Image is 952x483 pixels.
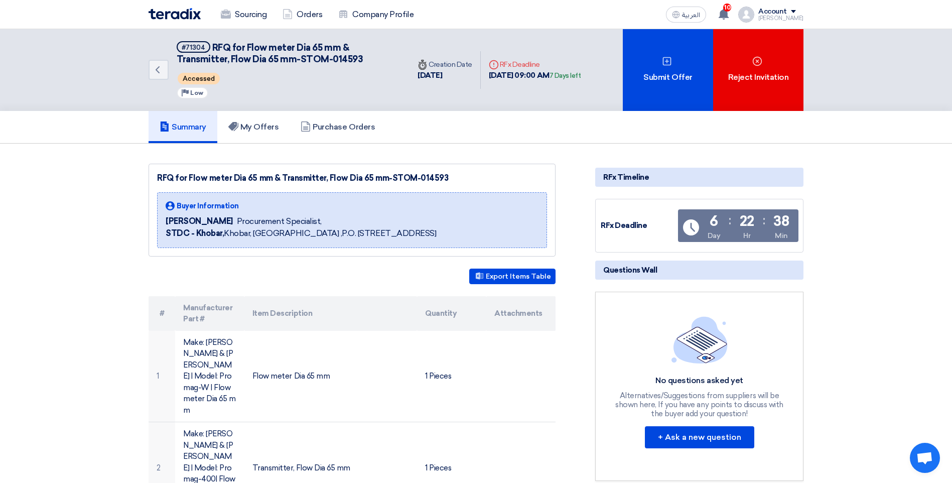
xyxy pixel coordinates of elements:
[166,227,436,239] span: Khobar, [GEOGRAPHIC_DATA] ,P.O. [STREET_ADDRESS]
[417,331,486,422] td: 1 Pieces
[149,111,217,143] a: Summary
[666,7,706,23] button: العربية
[763,211,765,229] div: :
[486,296,556,331] th: Attachments
[418,70,472,81] div: [DATE]
[708,230,721,241] div: Day
[149,331,175,422] td: 1
[330,4,422,26] a: Company Profile
[671,316,728,364] img: empty_state_list.svg
[217,111,290,143] a: My Offers
[710,214,718,228] div: 6
[178,73,220,84] span: Accessed
[682,12,700,19] span: العربية
[275,4,330,26] a: Orders
[177,201,239,211] span: Buyer Information
[175,331,244,422] td: Make: [PERSON_NAME] & [PERSON_NAME] | Model: Promag-W | Flow meter Dia 65 mm
[166,215,233,227] span: [PERSON_NAME]
[157,172,547,184] div: RFQ for Flow meter Dia 65 mm & Transmitter, Flow Dia 65 mm-STOM-014593
[738,7,754,23] img: profile_test.png
[614,376,785,386] div: No questions asked yet
[713,29,803,111] div: Reject Invitation
[758,16,803,21] div: [PERSON_NAME]
[603,265,657,276] span: Questions Wall
[190,89,203,96] span: Low
[237,215,322,227] span: Procurement Specialist,
[910,443,940,473] div: Open chat
[469,269,556,284] button: Export Items Table
[177,42,363,65] span: RFQ for Flow meter Dia 65 mm & Transmitter, Flow Dia 65 mm-STOM-014593
[418,59,472,70] div: Creation Date
[489,59,581,70] div: RFx Deadline
[228,122,279,132] h5: My Offers
[550,71,581,81] div: 7 Days left
[743,230,750,241] div: Hr
[160,122,206,132] h5: Summary
[244,331,418,422] td: Flow meter Dia 65 mm
[614,391,785,418] div: Alternatives/Suggestions from suppliers will be shown here, If you have any points to discuss wit...
[645,426,754,448] button: + Ask a new question
[417,296,486,331] th: Quantity
[623,29,713,111] div: Submit Offer
[149,8,201,20] img: Teradix logo
[177,41,397,66] h5: RFQ for Flow meter Dia 65 mm & Transmitter, Flow Dia 65 mm-STOM-014593
[301,122,375,132] h5: Purchase Orders
[723,4,731,12] span: 10
[601,220,676,231] div: RFx Deadline
[775,230,788,241] div: Min
[773,214,789,228] div: 38
[595,168,803,187] div: RFx Timeline
[182,44,205,51] div: #71304
[729,211,731,229] div: :
[740,214,754,228] div: 22
[175,296,244,331] th: Manufacturer Part #
[244,296,418,331] th: Item Description
[489,70,581,81] div: [DATE] 09:00 AM
[290,111,386,143] a: Purchase Orders
[213,4,275,26] a: Sourcing
[149,296,175,331] th: #
[758,8,787,16] div: Account
[166,228,224,238] b: STDC - Khobar,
